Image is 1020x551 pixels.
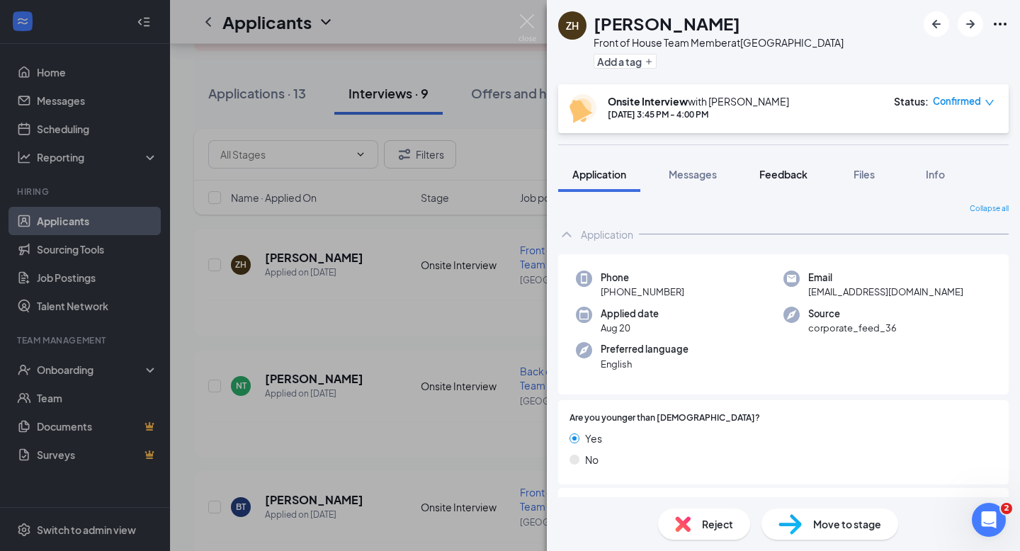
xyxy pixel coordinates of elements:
div: with [PERSON_NAME] [608,94,789,108]
span: Email [808,271,963,285]
span: Messages [669,168,717,181]
span: 2 [1001,503,1012,514]
svg: Ellipses [992,16,1009,33]
button: ArrowRight [958,11,983,37]
svg: Plus [645,57,653,66]
span: Phone [601,271,684,285]
div: [DATE] 3:45 PM - 4:00 PM [608,108,789,120]
span: No [585,452,599,467]
span: Aug 20 [601,321,659,335]
button: ArrowLeftNew [924,11,949,37]
span: [EMAIL_ADDRESS][DOMAIN_NAME] [808,285,963,299]
h1: [PERSON_NAME] [594,11,740,35]
span: Preferred language [601,342,688,356]
span: [PHONE_NUMBER] [601,285,684,299]
svg: ArrowRight [962,16,979,33]
span: Collapse all [970,203,1009,215]
span: corporate_feed_36 [808,321,897,335]
span: Reject [702,516,733,532]
span: Source [808,307,897,321]
div: ZH [566,18,579,33]
span: Move to stage [813,516,881,532]
div: Front of House Team Member at [GEOGRAPHIC_DATA] [594,35,844,50]
span: Files [854,168,875,181]
svg: ChevronUp [558,226,575,243]
span: Application [572,168,626,181]
div: Status : [894,94,929,108]
span: Are you younger than [DEMOGRAPHIC_DATA]? [569,411,760,425]
span: Applied date [601,307,659,321]
span: Feedback [759,168,807,181]
span: Confirmed [933,94,981,108]
iframe: Intercom live chat [972,503,1006,537]
span: down [985,98,994,108]
span: Info [926,168,945,181]
b: Onsite Interview [608,95,688,108]
span: Yes [585,431,602,446]
span: English [601,357,688,371]
div: Application [581,227,633,242]
svg: ArrowLeftNew [928,16,945,33]
button: PlusAdd a tag [594,54,657,69]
